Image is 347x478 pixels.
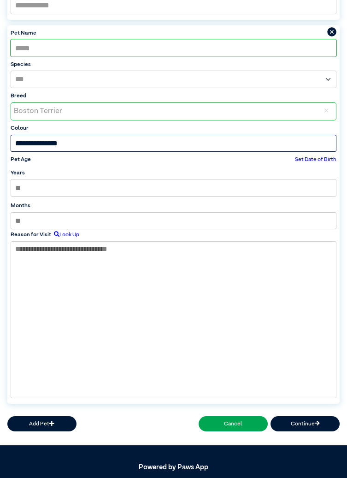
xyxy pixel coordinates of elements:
label: Colour [11,124,336,132]
label: Years [11,169,25,177]
label: Pet Name [11,29,336,37]
label: Set Date of Birth [295,155,336,164]
label: Months [11,202,30,210]
label: Breed [11,92,336,100]
button: Add Pet [7,416,76,431]
button: Continue [271,416,340,431]
button: Cancel [199,416,268,431]
label: Look Up [51,231,79,239]
h5: Powered by Paws App [7,463,340,472]
label: Species [11,60,336,69]
label: Reason for Visit [11,231,51,239]
div: Boston Terrier [11,103,318,120]
label: Pet Age [11,155,31,164]
div: ✕ [318,103,336,120]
